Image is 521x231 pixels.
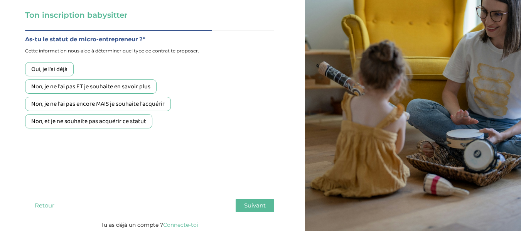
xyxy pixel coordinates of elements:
div: Non, je ne l'ai pas encore MAIS je souhaite l'acquérir [25,97,171,111]
h3: Ton inscription babysitter [25,10,274,20]
p: Tu as déjà un compte ? [25,220,274,230]
div: Oui, je l'ai déjà [25,62,74,76]
label: As-tu le statut de micro-entrepreneur ?* [25,34,274,44]
button: Suivant [236,199,274,212]
div: Non, et je ne souhaite pas acquérir ce statut [25,114,152,128]
button: Retour [25,199,64,212]
span: Suivant [244,202,266,209]
div: Non, je ne l'ai pas ET je souhaite en savoir plus [25,79,157,94]
a: Connecte-toi [163,221,198,228]
span: Cette information nous aide à déterminer quel type de contrat te proposer. [25,46,274,56]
